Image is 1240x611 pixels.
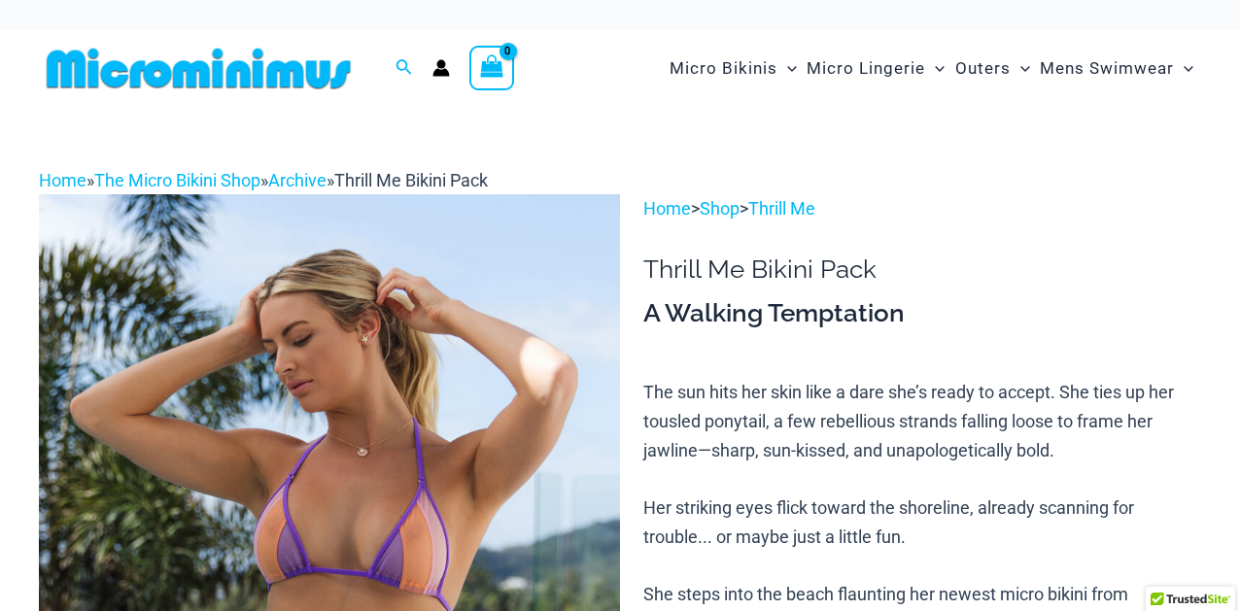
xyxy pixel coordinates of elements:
a: Account icon link [432,59,450,77]
span: Menu Toggle [1174,44,1193,93]
a: Micro LingerieMenu ToggleMenu Toggle [802,39,949,98]
a: Home [39,170,86,190]
h1: Thrill Me Bikini Pack [643,255,1201,285]
span: Menu Toggle [1011,44,1030,93]
a: Search icon link [396,56,413,81]
span: Menu Toggle [777,44,797,93]
a: Shop [700,198,740,219]
a: View Shopping Cart, empty [469,46,514,90]
a: Archive [268,170,327,190]
span: Outers [955,44,1011,93]
a: Home [643,198,691,219]
nav: Site Navigation [662,36,1201,101]
span: Thrill Me Bikini Pack [334,170,488,190]
a: Mens SwimwearMenu ToggleMenu Toggle [1035,39,1198,98]
span: Micro Bikinis [670,44,777,93]
a: Micro BikinisMenu ToggleMenu Toggle [665,39,802,98]
span: Menu Toggle [925,44,945,93]
a: Thrill Me [748,198,815,219]
img: MM SHOP LOGO FLAT [39,47,359,90]
p: > > [643,194,1201,223]
span: Mens Swimwear [1040,44,1174,93]
span: Micro Lingerie [807,44,925,93]
span: » » » [39,170,488,190]
a: The Micro Bikini Shop [94,170,260,190]
a: OutersMenu ToggleMenu Toggle [950,39,1035,98]
h3: A Walking Temptation [643,297,1201,330]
